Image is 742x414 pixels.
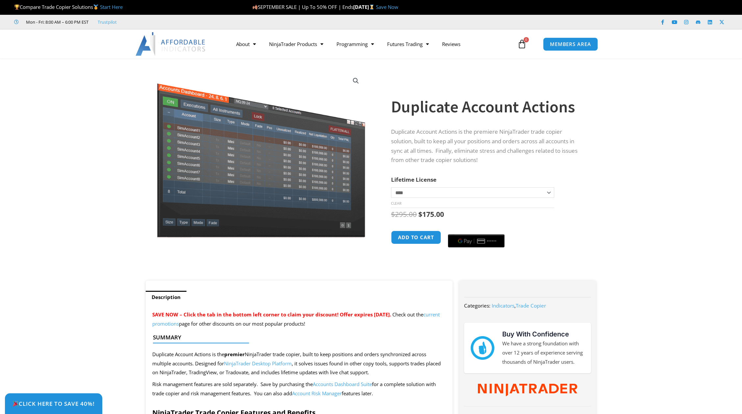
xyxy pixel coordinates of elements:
a: 🎉Click Here to save 40%! [5,393,102,414]
img: 🏆 [14,5,19,10]
span: SAVE NOW – Click the tab in the bottom left corner to claim your discount! Offer expires [DATE]. [152,311,391,318]
img: 🎉 [13,401,18,406]
p: Check out the page for other discounts on our most popular products! [152,310,446,329]
a: Reviews [435,36,467,52]
a: NinjaTrader Products [262,36,330,52]
strong: premier [224,351,245,357]
a: Accounts Dashboard Suite [313,381,372,387]
p: Duplicate Account Actions is the premiere NinjaTrader trade copier solution, built to keep all yo... [391,127,583,165]
h1: Duplicate Account Actions [391,95,583,118]
a: Clear options [391,201,401,206]
strong: [DATE] [353,4,376,10]
nav: Menu [230,36,516,52]
h3: Buy With Confidence [502,329,584,339]
a: View full-screen image gallery [350,75,362,87]
span: $ [391,210,395,219]
img: mark thumbs good 43913 | Affordable Indicators – NinjaTrader [471,336,494,360]
a: Futures Trading [381,36,435,52]
p: We have a strong foundation with over 12 years of experience serving thousands of NinjaTrader users. [502,339,584,367]
img: 🥇 [93,5,98,10]
a: About [230,36,262,52]
span: , [492,302,546,309]
a: Trade Copier [516,302,546,309]
text: •••••• [487,239,497,243]
a: MEMBERS AREA [543,37,598,51]
a: Start Here [100,4,123,10]
button: Buy with GPay [448,234,505,247]
span: Categories: [464,302,490,309]
img: LogoAI | Affordable Indicators – NinjaTrader [136,32,206,56]
a: Save Now [376,4,398,10]
a: 0 [507,34,536,54]
button: Add to cart [391,231,441,244]
a: Indicators [492,302,514,309]
span: MEMBERS AREA [550,42,591,47]
span: SEPTEMBER SALE | Up To 50% OFF | Ends [252,4,353,10]
span: $ [418,210,422,219]
iframe: Secure express checkout frame [447,230,506,232]
span: Mon - Fri: 8:00 AM – 6:00 PM EST [24,18,88,26]
img: 🍂 [253,5,258,10]
span: 0 [524,37,529,42]
h4: Summary [153,334,440,341]
span: Click Here to save 40%! [12,401,95,406]
img: ⌛ [369,5,374,10]
img: NinjaTrader Wordmark color RGB | Affordable Indicators – NinjaTrader [478,384,577,396]
a: Programming [330,36,381,52]
a: Account Risk Manager [292,390,342,397]
bdi: 295.00 [391,210,417,219]
span: Compare Trade Copier Solutions [14,4,123,10]
label: Lifetime License [391,176,436,183]
bdi: 175.00 [418,210,444,219]
img: Screenshot 2024-08-26 15414455555 [155,70,367,238]
a: Description [146,291,186,304]
span: Duplicate Account Actions is the NinjaTrader trade copier, built to keep positions and orders syn... [152,351,441,376]
a: NinjaTrader Desktop Platform [224,360,292,367]
a: Trustpilot [98,18,117,26]
p: Risk management features are sold separately. Save by purchasing the for a complete solution with... [152,380,446,398]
